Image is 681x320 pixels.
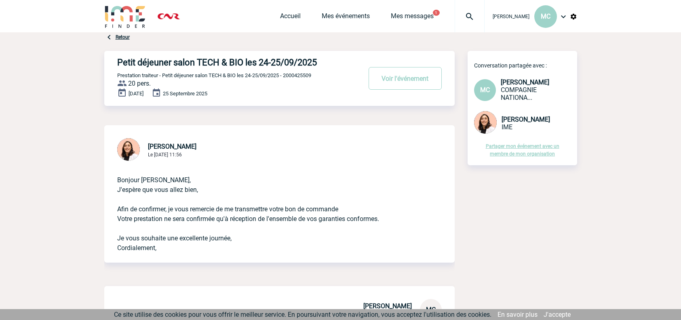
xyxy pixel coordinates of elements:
a: Retour [116,34,130,40]
a: En savoir plus [498,311,538,318]
a: Accueil [280,12,301,23]
h4: Petit déjeuner salon TECH & BIO les 24-25/09/2025 [117,57,337,67]
span: [PERSON_NAME] [363,302,412,310]
span: [PERSON_NAME] [502,116,550,123]
span: MC [541,13,550,20]
span: 20 pers. [128,80,151,87]
img: IME-Finder [104,5,146,28]
span: COMPAGNIE NATIONALE DU RHONE [501,86,537,101]
span: [PERSON_NAME] [501,78,549,86]
span: Prestation traiteur - Petit déjeuner salon TECH & BIO les 24-25/09/2025 - 2000425509 [117,72,311,78]
p: Bonjour [PERSON_NAME], J'espère que vous allez bien, Afin de confirmer, je vous remercie de me tr... [117,162,419,253]
span: [DATE] [129,91,143,97]
span: 25 Septembre 2025 [163,91,207,97]
a: Mes événements [322,12,370,23]
span: Ce site utilise des cookies pour vous offrir le meilleur service. En poursuivant votre navigation... [114,311,491,318]
img: 129834-0.png [474,111,497,134]
button: 1 [433,10,440,16]
a: J'accepte [544,311,571,318]
a: Partager mon événement avec un membre de mon organisation [486,143,559,157]
button: Voir l'événement [369,67,442,90]
span: [PERSON_NAME] [493,14,529,19]
span: IME [502,123,512,131]
span: MC [480,86,490,94]
span: [PERSON_NAME] [148,143,196,150]
span: Le [DATE] 11:56 [148,152,182,158]
img: 129834-0.png [117,138,140,161]
span: MC [426,306,436,314]
a: Mes messages [391,12,434,23]
p: Conversation partagée avec : [474,62,577,69]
